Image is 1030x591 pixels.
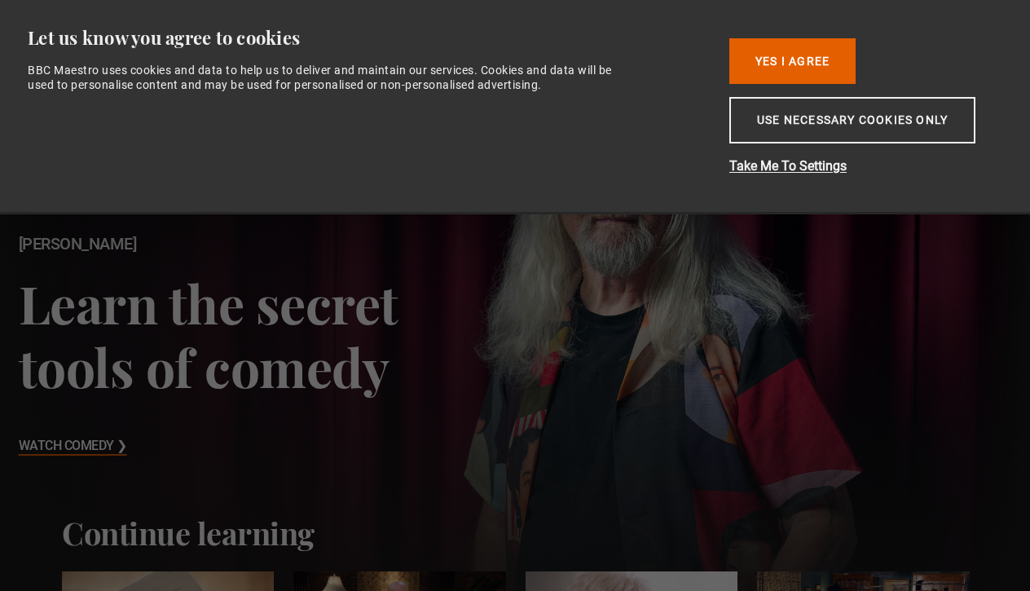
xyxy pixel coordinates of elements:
[62,514,968,552] h2: Continue learning
[28,26,704,50] div: Let us know you agree to cookies
[28,63,636,92] div: BBC Maestro uses cookies and data to help us to deliver and maintain our services. Cookies and da...
[729,157,990,176] button: Take Me To Settings
[729,38,856,84] button: Yes I Agree
[729,97,975,143] button: Use necessary cookies only
[19,271,516,398] h3: Learn the secret tools of comedy
[19,434,127,459] h3: Watch Comedy ❯
[19,235,516,254] h2: [PERSON_NAME]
